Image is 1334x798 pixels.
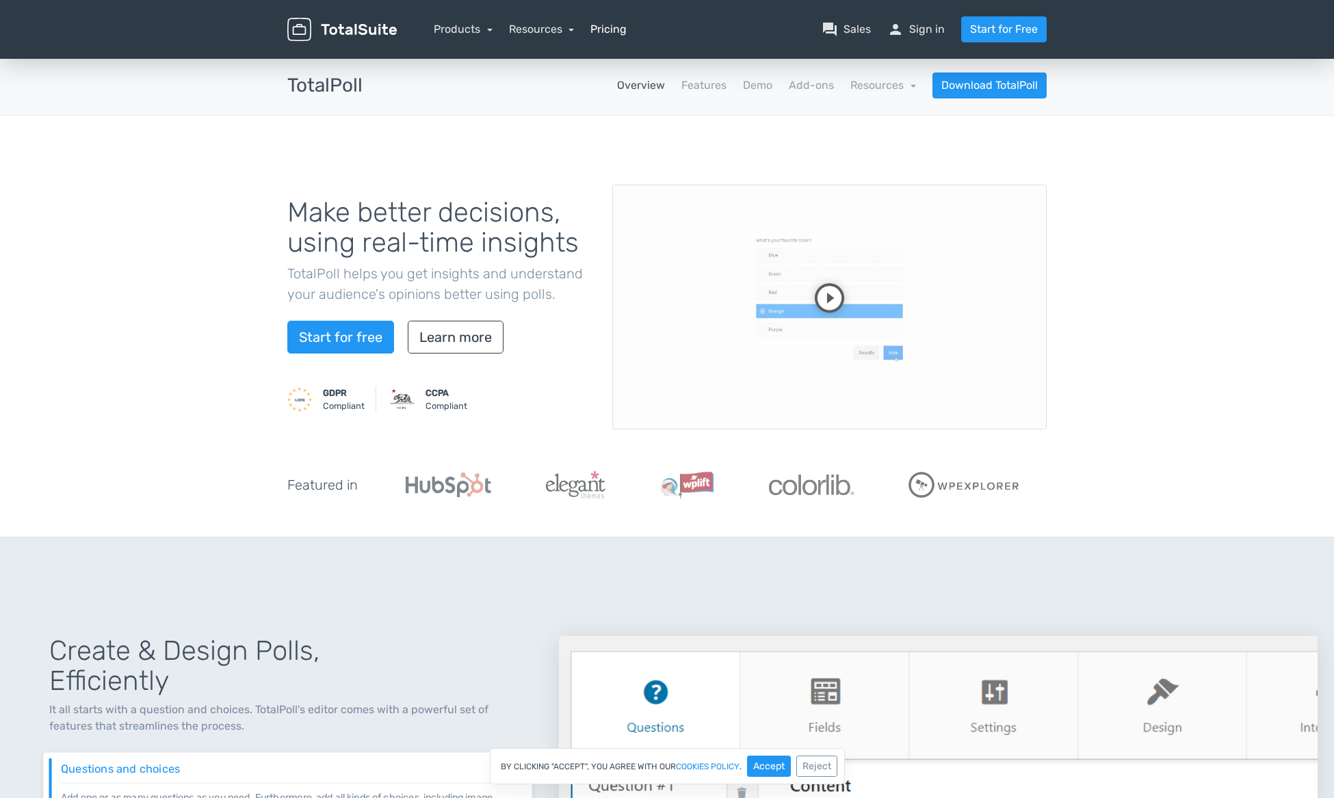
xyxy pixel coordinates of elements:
p: TotalPoll helps you get insights and understand your audience's opinions better using polls. [287,263,592,304]
strong: CCPA [426,388,449,398]
button: Reject [796,756,837,777]
a: Start for free [287,321,394,354]
img: CCPA [390,387,415,412]
img: WPExplorer [908,472,1019,498]
a: Learn more [408,321,503,354]
a: Resources [850,79,916,92]
strong: GDPR [323,388,347,398]
span: question_answer [822,21,838,38]
h1: Create & Design Polls, Efficiently [49,636,526,696]
a: Products [434,23,493,36]
a: cookies policy [676,762,740,771]
div: By clicking "Accept", you agree with our . [490,748,845,784]
a: Overview [617,77,665,94]
p: It all starts with a question and choices. TotalPoll's editor comes with a powerful set of featur... [49,702,526,734]
a: Add-ons [789,77,834,94]
img: ElegantThemes [546,471,605,498]
small: Compliant [323,386,365,412]
a: Resources [509,23,575,36]
a: Demo [743,77,772,94]
a: Download TotalPoll [932,72,1047,98]
img: TotalSuite for WordPress [287,18,397,42]
h5: Featured in [287,477,358,492]
h1: Make better decisions, using real-time insights [287,198,592,258]
a: Features [681,77,727,94]
img: Hubspot [406,473,491,497]
button: Accept [747,756,791,777]
small: Compliant [426,386,467,412]
a: Start for Free [961,16,1047,42]
img: GDPR [287,387,312,412]
img: Colorlib [769,475,854,495]
a: Pricing [590,21,627,38]
a: personSign in [887,21,945,38]
img: WPLift [660,471,714,498]
h3: TotalPoll [287,75,363,96]
a: question_answerSales [822,21,871,38]
span: person [887,21,904,38]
